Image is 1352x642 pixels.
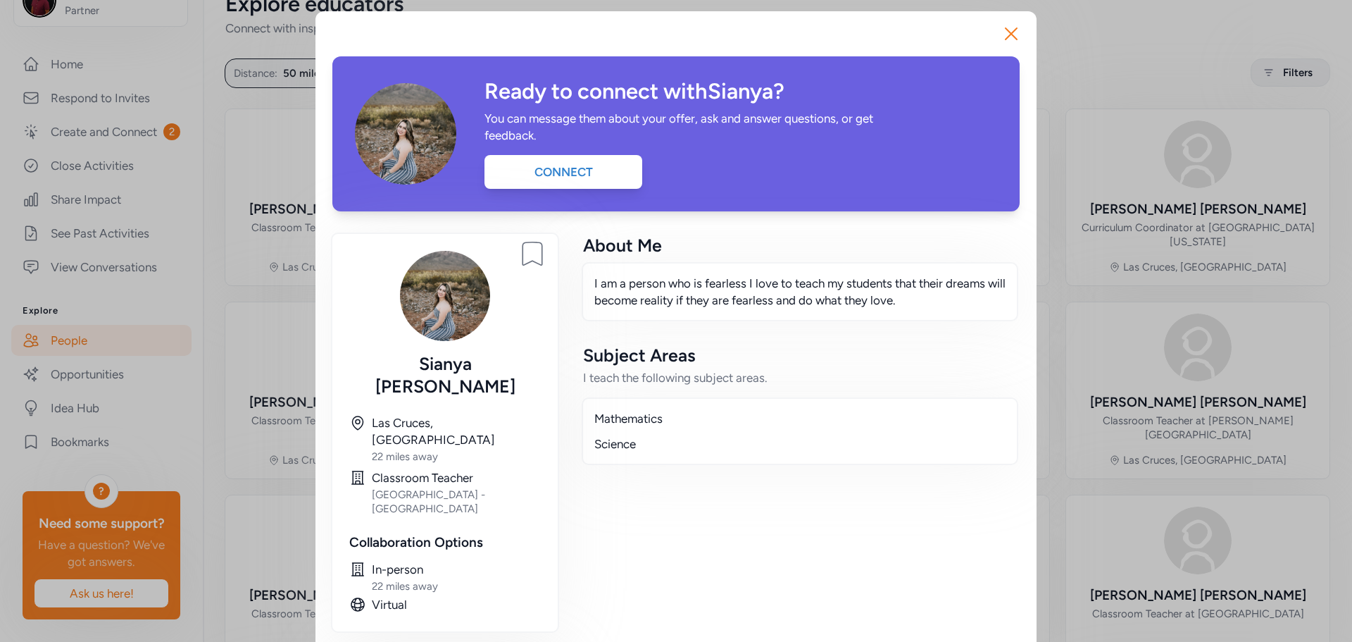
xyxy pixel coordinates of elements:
div: In-person [372,561,541,578]
img: Avatar [355,83,456,185]
div: Classroom Teacher [372,469,541,486]
div: Las Cruces, [GEOGRAPHIC_DATA] [372,414,541,448]
div: 22 miles away [372,450,541,464]
div: Collaboration Options [349,533,541,553]
div: Science [594,436,1006,452]
div: Connect [484,155,642,189]
div: Virtual [372,596,541,613]
div: Subject Areas [583,344,1017,366]
div: You can message them about your offer, ask and answer questions, or get feedback. [484,110,890,144]
div: About Me [583,234,1017,257]
div: 22 miles away [372,579,541,593]
div: Ready to connect with Sianya ? [484,79,997,104]
p: I am a person who is fearless I love to teach my students that their dreams will become reality i... [594,275,1006,309]
img: Avatar [400,251,490,341]
div: Mathematics [594,410,1006,427]
div: [GEOGRAPHIC_DATA] - [GEOGRAPHIC_DATA] [372,488,541,516]
div: I teach the following subject areas. [583,369,1017,386]
div: Sianya [PERSON_NAME] [349,352,541,397]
